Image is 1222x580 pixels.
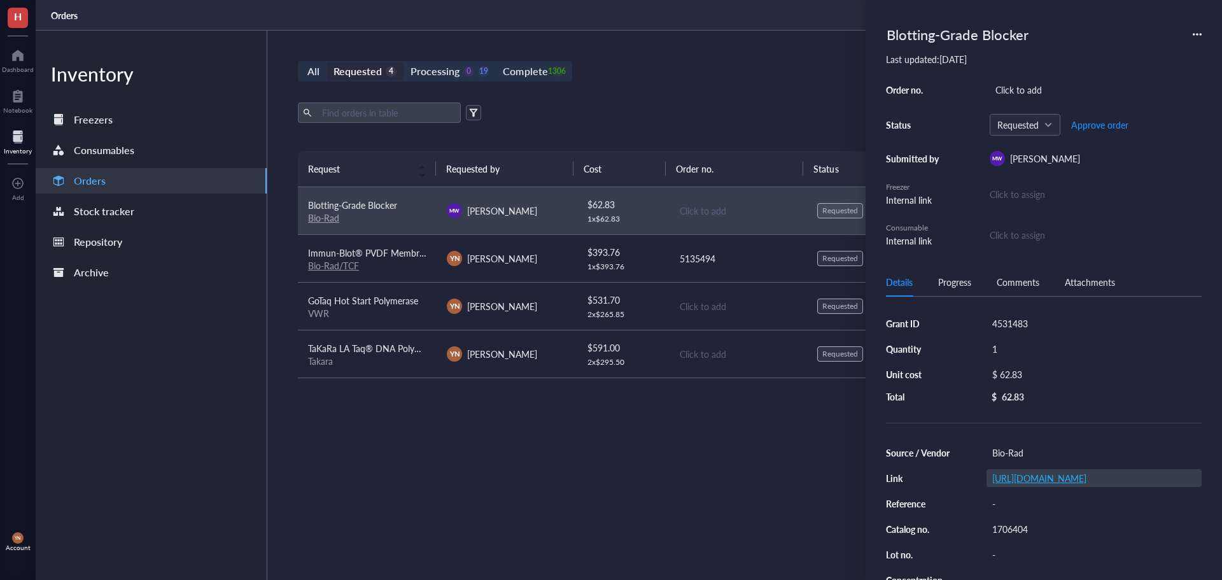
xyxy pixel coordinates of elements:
[467,204,537,217] span: [PERSON_NAME]
[552,66,563,77] div: 1306
[886,153,943,164] div: Submitted by
[587,293,659,307] div: $ 531.70
[886,181,943,193] div: Freezer
[308,199,397,211] span: Blotting-Grade Blocker
[668,187,807,235] td: Click to add
[14,8,22,24] span: H
[36,229,267,255] a: Repository
[3,86,32,114] a: Notebook
[680,204,797,218] div: Click to add
[990,187,1202,201] div: Click to assign
[308,308,426,319] div: VWR
[51,10,80,21] a: Orders
[2,45,34,73] a: Dashboard
[4,147,32,155] div: Inventory
[886,343,951,355] div: Quantity
[6,544,31,551] div: Account
[3,106,32,114] div: Notebook
[886,549,951,560] div: Lot no.
[886,523,951,535] div: Catalog no.
[467,348,537,360] span: [PERSON_NAME]
[822,206,858,216] div: Requested
[334,62,382,80] div: Requested
[467,300,537,313] span: [PERSON_NAME]
[411,62,460,80] div: Processing
[990,228,1045,242] div: Click to assign
[987,315,1202,332] div: 4531483
[987,520,1202,538] div: 1706404
[298,61,572,81] div: segmented control
[587,214,659,224] div: 1 x $ 62.83
[74,233,122,251] div: Repository
[886,84,943,95] div: Order no.
[308,162,411,176] span: Request
[74,264,109,281] div: Archive
[1002,391,1024,402] div: 62.83
[36,260,267,285] a: Archive
[886,119,943,131] div: Status
[822,253,858,264] div: Requested
[36,107,267,132] a: Freezers
[298,151,436,187] th: Request
[587,262,659,272] div: 1 x $ 393.76
[449,207,460,215] span: MW
[886,391,951,402] div: Total
[987,444,1202,462] div: Bio-Rad
[886,447,951,458] div: Source / Vendor
[587,341,659,355] div: $ 591.00
[822,301,858,311] div: Requested
[36,168,267,194] a: Orders
[1010,152,1080,165] span: [PERSON_NAME]
[938,275,971,289] div: Progress
[987,340,1202,358] div: 1
[317,103,456,122] input: Find orders in table
[668,330,807,378] td: Click to add
[74,172,106,190] div: Orders
[36,138,267,163] a: Consumables
[587,357,659,367] div: 2 x $ 295.50
[503,62,547,80] div: Complete
[1071,115,1129,135] button: Approve order
[467,252,537,265] span: [PERSON_NAME]
[573,151,665,187] th: Cost
[36,199,267,224] a: Stock tracker
[74,141,134,159] div: Consumables
[308,259,359,272] a: Bio-Rad/TCF
[463,66,474,77] div: 0
[997,275,1039,289] div: Comments
[449,253,460,264] span: YN
[386,66,397,77] div: 4
[15,535,21,541] span: YN
[666,151,804,187] th: Order no.
[822,349,858,359] div: Requested
[680,251,797,265] div: 5135494
[449,301,460,311] span: YN
[74,111,113,129] div: Freezers
[308,246,554,259] span: Immun-Blot® PVDF Membrane, Roll, 26 cm x 3.3 m, 1620177
[886,234,943,248] div: Internal link
[308,294,418,307] span: GoTaq Hot Start Polymerase
[308,342,565,355] span: TaKaRa LA Taq® DNA Polymerase (Mg2+ plus buffer) - 250 Units
[308,211,339,224] a: Bio-Rad
[997,119,1050,131] span: Requested
[680,299,797,313] div: Click to add
[886,498,951,509] div: Reference
[886,472,951,484] div: Link
[886,222,943,234] div: Consumable
[307,62,320,80] div: All
[668,234,807,282] td: 5135494
[886,53,1202,65] div: Last updated: [DATE]
[881,20,1034,48] div: Blotting-Grade Blocker
[587,197,659,211] div: $ 62.83
[992,391,997,402] div: $
[987,365,1197,383] div: $ 62.83
[992,155,1002,162] span: MW
[12,194,24,201] div: Add
[449,348,460,359] span: YN
[803,151,895,187] th: Status
[587,309,659,320] div: 2 x $ 265.85
[308,355,426,367] div: Takara
[74,202,134,220] div: Stock tracker
[886,369,951,380] div: Unit cost
[987,546,1202,563] div: -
